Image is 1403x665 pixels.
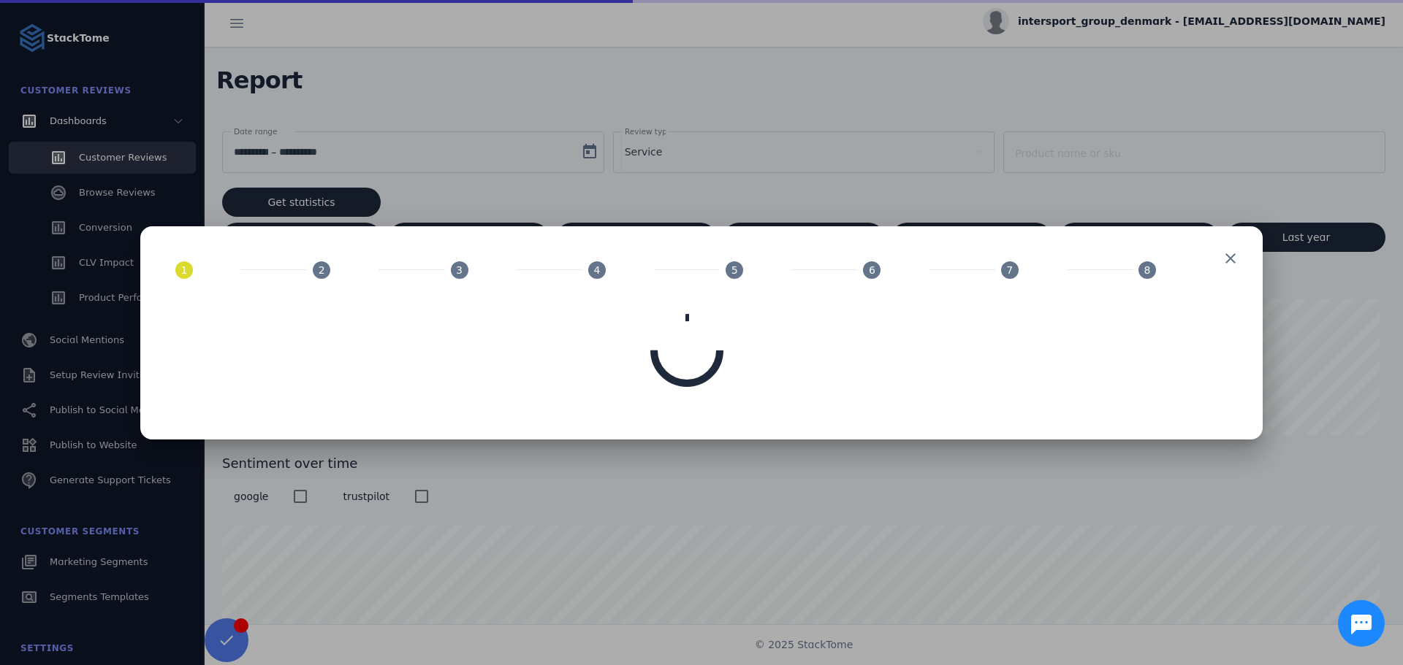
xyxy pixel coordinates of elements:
span: 4 [593,262,600,277]
span: 7 [1006,262,1013,277]
span: 5 [731,262,738,277]
span: 8 [1144,262,1151,277]
span: 6 [869,262,875,277]
span: 1 [181,262,188,277]
span: 3 [456,262,463,277]
span: 2 [319,262,325,277]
